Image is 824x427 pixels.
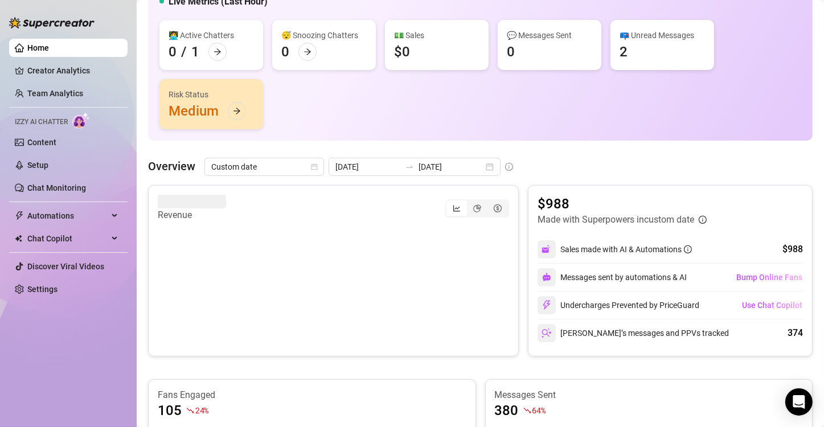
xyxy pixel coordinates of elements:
[394,29,479,42] div: 💵 Sales
[523,407,531,414] span: fall
[27,262,104,271] a: Discover Viral Videos
[214,48,222,56] span: arrow-right
[736,273,802,282] span: Bump Online Fans
[445,199,509,217] div: segmented control
[538,268,687,286] div: Messages sent by automations & AI
[495,401,519,420] article: 380
[507,29,592,42] div: 💬 Messages Sent
[782,243,803,256] div: $988
[736,268,803,286] button: Bump Online Fans
[538,213,694,227] article: Made with Superpowers in custom date
[15,211,24,220] span: thunderbolt
[169,43,177,61] div: 0
[211,158,317,175] span: Custom date
[542,273,551,282] img: svg%3e
[741,296,803,314] button: Use Chat Copilot
[453,204,461,212] span: line-chart
[27,138,56,147] a: Content
[394,43,410,61] div: $0
[495,389,803,401] article: Messages Sent
[281,43,289,61] div: 0
[158,208,226,222] article: Revenue
[15,235,22,243] img: Chat Copilot
[27,183,86,192] a: Chat Monitoring
[191,43,199,61] div: 1
[542,244,552,254] img: svg%3e
[148,158,195,175] article: Overview
[542,328,552,338] img: svg%3e
[542,300,552,310] img: svg%3e
[505,163,513,171] span: info-circle
[538,195,707,213] article: $988
[532,405,546,416] span: 64 %
[281,29,367,42] div: 😴 Snoozing Chatters
[311,163,318,170] span: calendar
[304,48,311,56] span: arrow-right
[494,204,502,212] span: dollar-circle
[473,204,481,212] span: pie-chart
[27,43,49,52] a: Home
[72,112,90,129] img: AI Chatter
[699,216,707,224] span: info-circle
[158,401,182,420] article: 105
[620,43,628,61] div: 2
[169,29,254,42] div: 👩‍💻 Active Chatters
[27,207,108,225] span: Automations
[742,301,802,310] span: Use Chat Copilot
[335,161,400,173] input: Start date
[195,405,208,416] span: 24 %
[507,43,515,61] div: 0
[405,162,414,171] span: to
[560,243,692,256] div: Sales made with AI & Automations
[684,245,692,253] span: info-circle
[419,161,483,173] input: End date
[169,88,254,101] div: Risk Status
[785,388,813,416] div: Open Intercom Messenger
[620,29,705,42] div: 📪 Unread Messages
[788,326,803,340] div: 374
[15,117,68,128] span: Izzy AI Chatter
[538,296,699,314] div: Undercharges Prevented by PriceGuard
[233,107,241,115] span: arrow-right
[186,407,194,414] span: fall
[538,324,729,342] div: [PERSON_NAME]’s messages and PPVs tracked
[405,162,414,171] span: swap-right
[158,389,466,401] article: Fans Engaged
[27,285,58,294] a: Settings
[27,61,118,80] a: Creator Analytics
[27,89,83,98] a: Team Analytics
[27,161,48,170] a: Setup
[9,17,95,28] img: logo-BBDzfeDw.svg
[27,229,108,248] span: Chat Copilot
